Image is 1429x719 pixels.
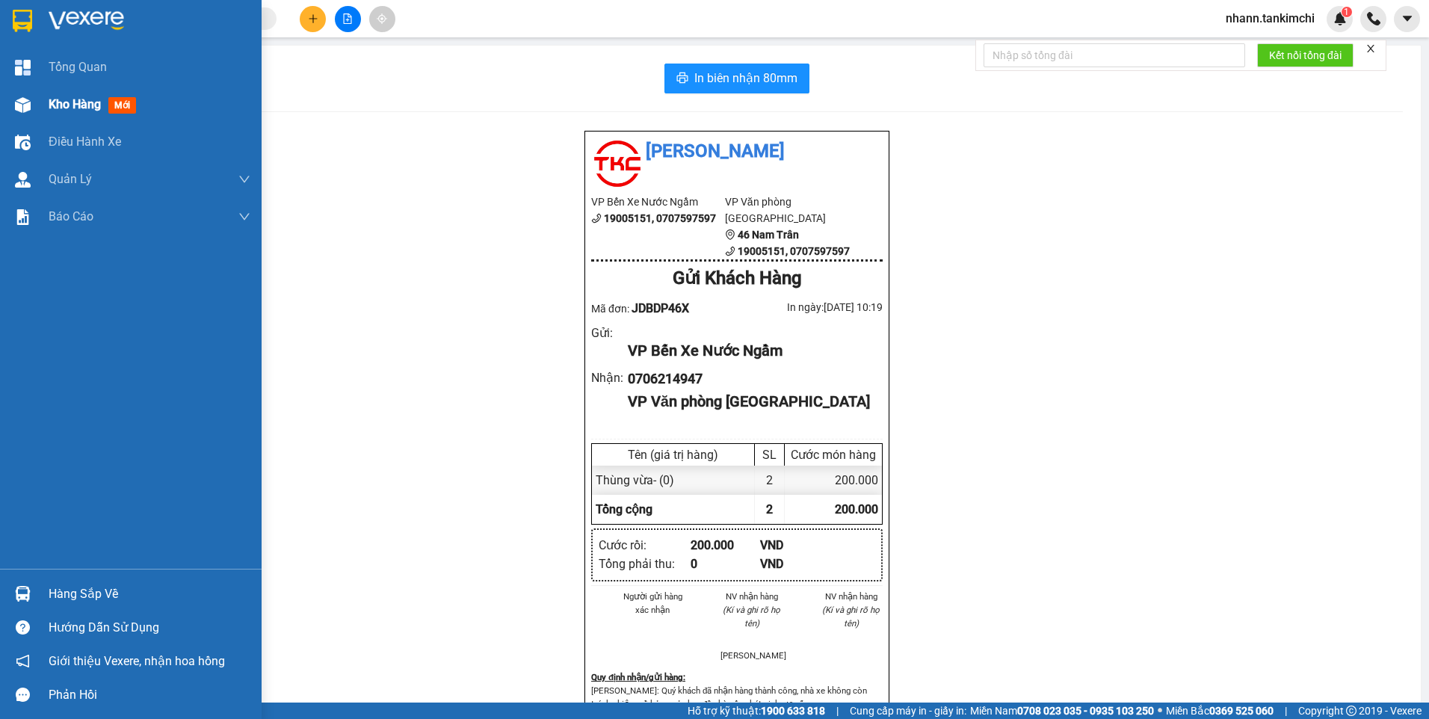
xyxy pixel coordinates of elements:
[596,502,652,516] span: Tổng cộng
[688,703,825,719] span: Hỗ trợ kỹ thuật:
[16,688,30,702] span: message
[49,132,121,151] span: Điều hành xe
[238,211,250,223] span: down
[1017,705,1154,717] strong: 0708 023 035 - 0935 103 250
[591,299,737,318] div: Mã đơn:
[591,265,883,293] div: Gửi Khách Hàng
[1269,47,1342,64] span: Kết nối tổng đài
[596,448,750,462] div: Tên (giá trị hàng)
[15,135,31,150] img: warehouse-icon
[16,654,30,668] span: notification
[970,703,1154,719] span: Miền Nam
[377,13,387,24] span: aim
[785,466,882,495] div: 200.000
[591,684,883,711] p: [PERSON_NAME]: Quý khách đã nhận hàng thành công, nhà xe không còn trách nhiệm về bảo quản hay đề...
[835,502,878,516] span: 200.000
[596,473,674,487] span: Thùng vừa - (0)
[49,58,107,76] span: Tổng Quan
[1367,12,1380,25] img: phone-icon
[591,324,628,342] div: Gửi :
[738,229,799,241] b: 46 Nam Trân
[15,60,31,75] img: dashboard-icon
[632,301,689,315] span: JDBDP46X
[819,590,883,603] li: NV nhận hàng
[628,390,871,413] div: VP Văn phòng [GEOGRAPHIC_DATA]
[836,703,839,719] span: |
[628,339,871,362] div: VP Bến Xe Nước Ngầm
[591,138,883,166] li: [PERSON_NAME]
[691,555,760,573] div: 0
[691,536,760,555] div: 200.000
[49,617,250,639] div: Hướng dẫn sử dụng
[1158,708,1162,714] span: ⚪️
[591,138,643,190] img: logo.jpg
[49,652,225,670] span: Giới thiệu Vexere, nhận hoa hồng
[108,97,136,114] span: mới
[984,43,1245,67] input: Nhập số tổng đài
[725,229,735,240] span: environment
[788,448,878,462] div: Cước món hàng
[621,590,685,617] li: Người gửi hàng xác nhận
[725,246,735,256] span: phone
[1166,703,1274,719] span: Miền Bắc
[1214,9,1327,28] span: nhann.tankimchi
[694,69,797,87] span: In biên nhận 80mm
[1342,7,1352,17] sup: 1
[628,368,871,389] div: 0706214947
[15,97,31,113] img: warehouse-icon
[766,502,773,516] span: 2
[759,448,780,462] div: SL
[760,555,830,573] div: VND
[1285,703,1287,719] span: |
[238,173,250,185] span: down
[822,605,880,629] i: (Kí và ghi rõ họ tên)
[760,536,830,555] div: VND
[15,586,31,602] img: warehouse-icon
[1346,706,1357,716] span: copyright
[13,10,32,32] img: logo-vxr
[1344,7,1349,17] span: 1
[664,64,809,93] button: printerIn biên nhận 80mm
[720,590,784,603] li: NV nhận hàng
[725,194,859,226] li: VP Văn phòng [GEOGRAPHIC_DATA]
[850,703,966,719] span: Cung cấp máy in - giấy in:
[49,170,92,188] span: Quản Lý
[591,213,602,223] span: phone
[49,207,93,226] span: Báo cáo
[1401,12,1414,25] span: caret-down
[1333,12,1347,25] img: icon-new-feature
[369,6,395,32] button: aim
[723,605,780,629] i: (Kí và ghi rõ họ tên)
[15,209,31,225] img: solution-icon
[599,555,691,573] div: Tổng phải thu :
[49,684,250,706] div: Phản hồi
[335,6,361,32] button: file-add
[1257,43,1354,67] button: Kết nối tổng đài
[1209,705,1274,717] strong: 0369 525 060
[308,13,318,24] span: plus
[300,6,326,32] button: plus
[16,620,30,635] span: question-circle
[1365,43,1376,54] span: close
[599,536,691,555] div: Cước rồi :
[737,299,883,315] div: In ngày: [DATE] 10:19
[755,466,785,495] div: 2
[49,583,250,605] div: Hàng sắp về
[604,212,716,224] b: 19005151, 0707597597
[676,72,688,86] span: printer
[591,368,628,387] div: Nhận :
[738,245,850,257] b: 19005151, 0707597597
[342,13,353,24] span: file-add
[761,705,825,717] strong: 1900 633 818
[591,194,725,210] li: VP Bến Xe Nước Ngầm
[720,649,784,662] li: [PERSON_NAME]
[1394,6,1420,32] button: caret-down
[591,670,883,684] div: Quy định nhận/gửi hàng :
[49,97,101,111] span: Kho hàng
[15,172,31,188] img: warehouse-icon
